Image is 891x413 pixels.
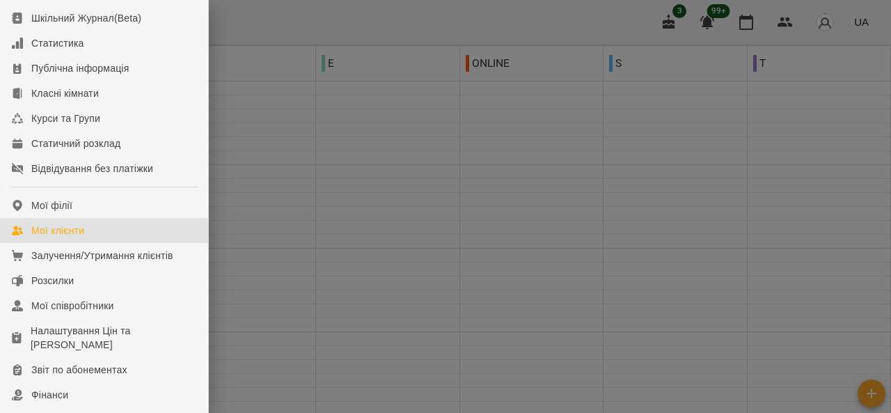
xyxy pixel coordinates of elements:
[31,274,74,288] div: Розсилки
[31,388,68,402] div: Фінанси
[31,61,129,75] div: Публічна інформація
[31,249,173,263] div: Залучення/Утримання клієнтів
[31,324,197,352] div: Налаштування Цін та [PERSON_NAME]
[31,137,120,150] div: Статичний розклад
[31,299,114,313] div: Мої співробітники
[31,363,127,377] div: Звіт по абонементах
[31,36,84,50] div: Статистика
[31,11,141,25] div: Шкільний Журнал(Beta)
[31,111,100,125] div: Курси та Групи
[31,86,99,100] div: Класні кімнати
[31,162,153,176] div: Відвідування без платіжки
[31,198,72,212] div: Мої філії
[31,224,84,237] div: Мої клієнти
